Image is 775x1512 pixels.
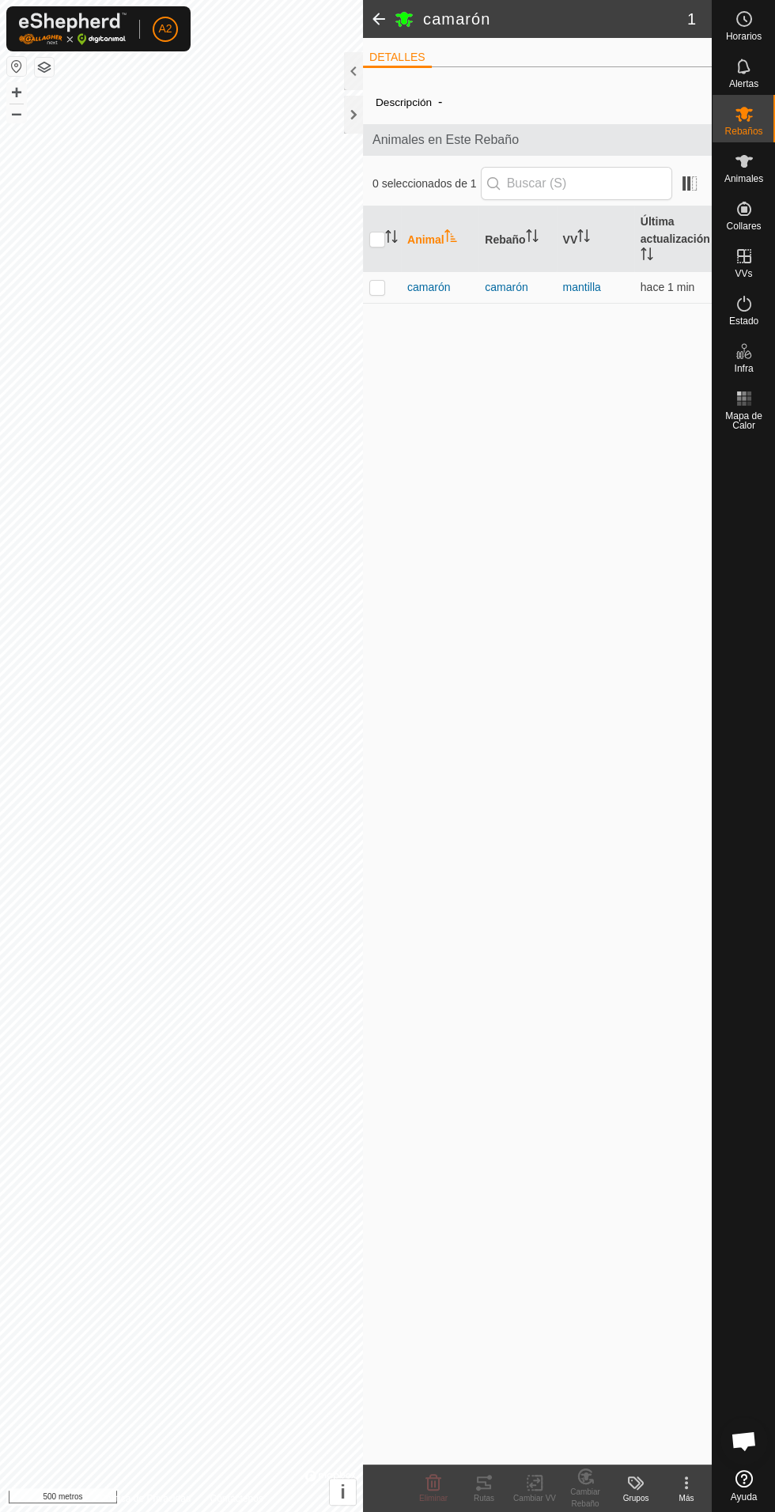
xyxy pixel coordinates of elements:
[35,58,54,77] button: Capas del Mapa
[419,1494,448,1503] font: Eliminar
[485,281,527,293] font: camarón
[734,363,753,374] font: Infra
[372,177,477,190] font: 0 seleccionados de 1
[407,281,450,293] font: camarón
[438,95,442,108] font: -
[726,31,762,42] font: Horarios
[407,233,444,246] font: Animal
[474,1494,494,1503] font: Rutas
[729,78,758,89] font: Alertas
[11,81,22,103] font: +
[100,1491,191,1506] a: Política de Privacidad
[340,1481,346,1503] font: i
[713,1464,775,1508] a: Ayuda
[481,167,672,200] input: Buscar (S)
[563,281,601,293] a: mantilla
[731,1491,758,1503] font: Ayuda
[369,51,425,63] font: DETALLES
[330,1479,356,1505] button: i
[385,232,398,245] p-sorticon: Activar para ordenar
[724,126,762,137] font: Rebaños
[563,233,578,246] font: VV
[720,1417,768,1465] div: Chat abierto
[100,1493,191,1504] font: Política de Privacidad
[641,250,653,263] p-sorticon: Activar para ordenar
[641,215,710,245] font: Última actualización
[577,232,590,244] p-sorticon: Activar para ordenar
[444,232,457,244] p-sorticon: Activar para ordenar
[623,1494,649,1503] font: Grupos
[372,133,519,146] font: Animales en Este Rebaño
[679,1494,694,1503] font: Más
[376,96,432,108] font: Descripción
[526,232,539,244] p-sorticon: Activar para ordenar
[158,22,172,35] font: A2
[641,281,694,293] span: 13 de octubre de 2025, 20:34
[725,410,762,431] font: Mapa de Calor
[687,10,696,28] font: 1
[210,1491,263,1506] a: Contáctenos
[19,13,127,45] img: Logotipo de Gallagher
[7,104,26,123] button: –
[724,173,763,184] font: Animales
[570,1487,600,1508] font: Cambiar Rebaño
[210,1493,263,1504] font: Contáctenos
[726,221,761,232] font: Collares
[641,281,694,293] font: hace 1 min
[11,102,21,123] font: –
[423,10,491,28] font: camarón
[729,316,758,327] font: Estado
[485,233,525,246] font: Rebaño
[7,83,26,102] button: +
[7,57,26,76] button: Restablecer Mapa
[513,1494,556,1503] font: Cambiar VV
[735,268,752,279] font: VVs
